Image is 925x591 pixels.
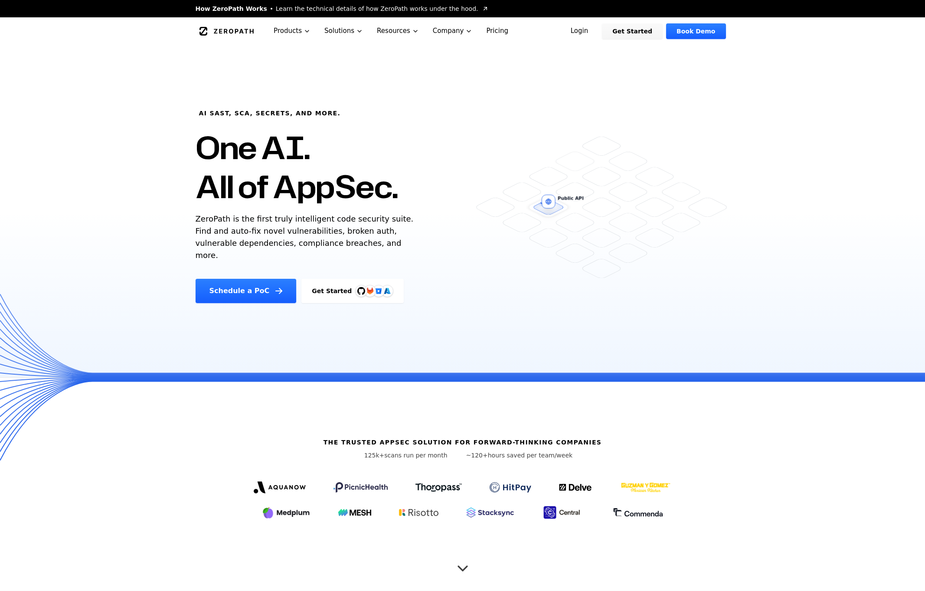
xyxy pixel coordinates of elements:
a: Schedule a PoC [196,279,297,303]
a: Book Demo [666,23,726,39]
span: How ZeroPath Works [196,4,267,13]
a: How ZeroPath WorksLearn the technical details of how ZeroPath works under the hood. [196,4,489,13]
span: Learn the technical details of how ZeroPath works under the hood. [276,4,478,13]
a: Get Started [602,23,663,39]
button: Solutions [317,17,370,45]
img: Stacksync [466,507,514,518]
h6: AI SAST, SCA, Secrets, and more. [199,109,341,118]
p: scans run per month [353,451,459,460]
a: Pricing [479,17,515,45]
img: GitHub [357,287,365,295]
h6: The Trusted AppSec solution for forward-thinking companies [324,438,602,447]
button: Company [426,17,480,45]
button: Products [267,17,317,45]
img: GYG [620,477,671,498]
nav: Global [185,17,740,45]
svg: Bitbucket [374,286,383,296]
p: ZeroPath is the first truly intelligent code security suite. Find and auto-fix novel vulnerabilit... [196,213,418,261]
span: 125k+ [364,452,385,459]
span: ~120+ [466,452,488,459]
p: hours saved per team/week [466,451,573,460]
a: Get StartedGitHubGitLabAzure [301,279,404,303]
img: Central [542,505,585,520]
img: Azure [384,287,391,294]
button: Scroll to next section [454,556,471,573]
a: Login [560,23,599,39]
h1: One AI. All of AppSec. [196,128,398,206]
img: Thoropass [415,483,462,492]
img: GitLab [361,282,379,300]
img: Medplum [262,506,311,519]
button: Resources [370,17,426,45]
img: Mesh [338,509,371,516]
